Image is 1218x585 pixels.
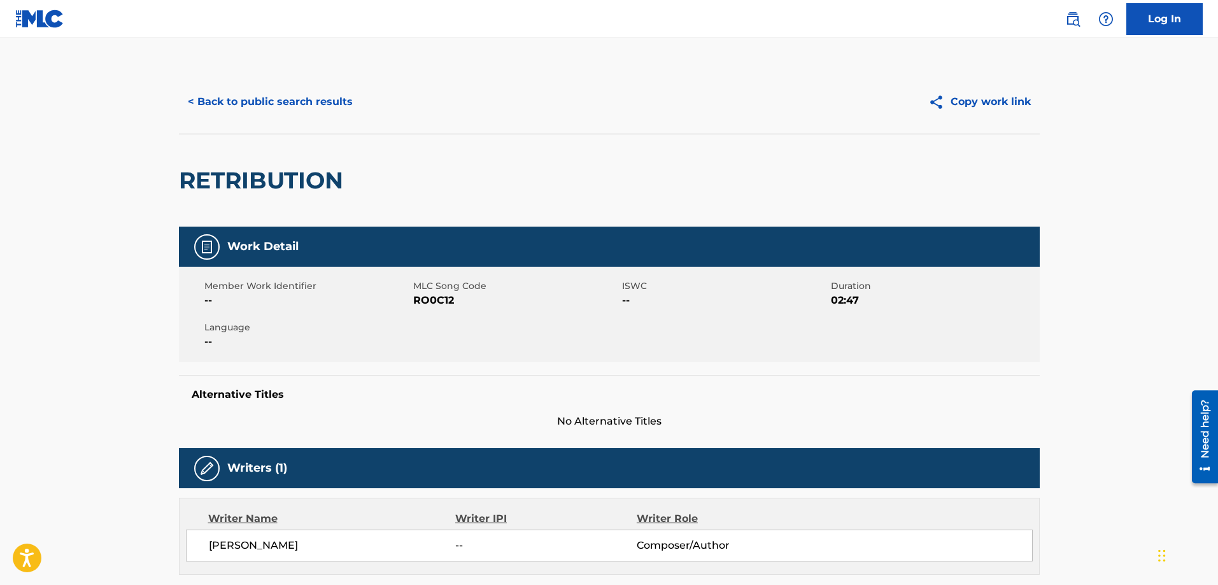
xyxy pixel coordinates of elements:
img: Writers [199,461,215,476]
div: Writer Name [208,511,456,526]
a: Public Search [1060,6,1086,32]
img: search [1065,11,1080,27]
h5: Writers (1) [227,461,287,476]
span: -- [204,293,410,308]
button: < Back to public search results [179,86,362,118]
span: ISWC [622,279,828,293]
span: RO0C12 [413,293,619,308]
iframe: Chat Widget [1154,524,1218,585]
h5: Alternative Titles [192,388,1027,401]
img: help [1098,11,1114,27]
span: -- [455,538,636,553]
span: Composer/Author [637,538,802,553]
div: Writer IPI [455,511,637,526]
h2: RETRIBUTION [179,166,350,195]
a: Log In [1126,3,1203,35]
iframe: Resource Center [1182,386,1218,488]
div: Writer Role [637,511,802,526]
span: -- [204,334,410,349]
span: [PERSON_NAME] [209,538,456,553]
span: Language [204,321,410,334]
span: No Alternative Titles [179,414,1040,429]
div: Help [1093,6,1119,32]
span: 02:47 [831,293,1037,308]
img: MLC Logo [15,10,64,28]
h5: Work Detail [227,239,299,254]
img: Copy work link [928,94,951,110]
span: MLC Song Code [413,279,619,293]
button: Copy work link [919,86,1040,118]
span: -- [622,293,828,308]
div: Drag [1158,537,1166,575]
span: Member Work Identifier [204,279,410,293]
span: Duration [831,279,1037,293]
img: Work Detail [199,239,215,255]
